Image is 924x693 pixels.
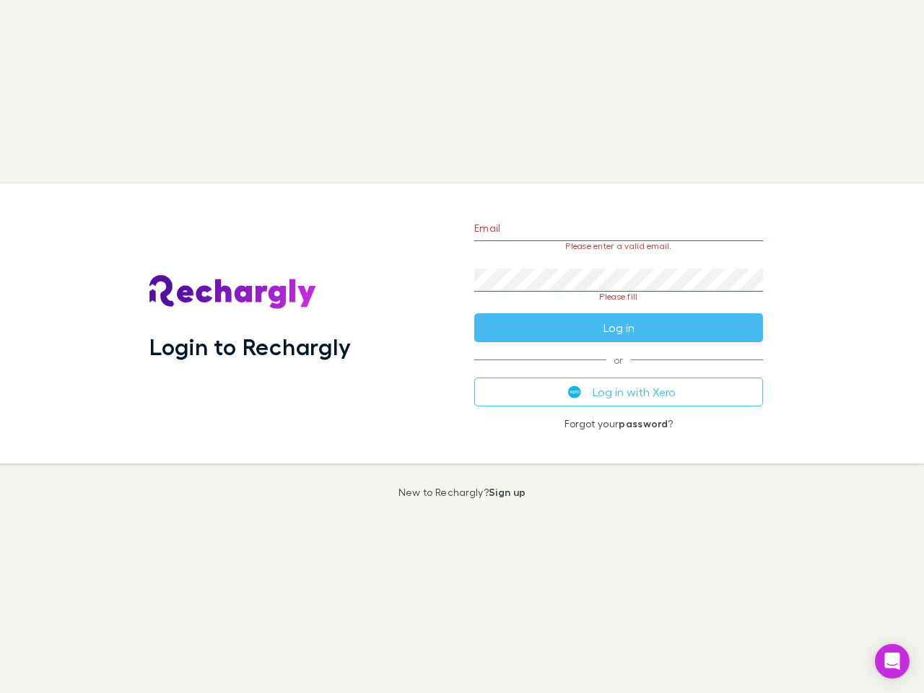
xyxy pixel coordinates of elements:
button: Log in with Xero [474,378,763,406]
img: Rechargly's Logo [149,275,317,310]
a: password [619,417,668,430]
p: Please fill [474,292,763,302]
button: Log in [474,313,763,342]
div: Open Intercom Messenger [875,644,910,679]
p: Forgot your ? [474,418,763,430]
img: Xero's logo [568,385,581,398]
a: Sign up [489,486,526,498]
h1: Login to Rechargly [149,333,351,360]
p: New to Rechargly? [398,487,526,498]
p: Please enter a valid email. [474,241,763,251]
